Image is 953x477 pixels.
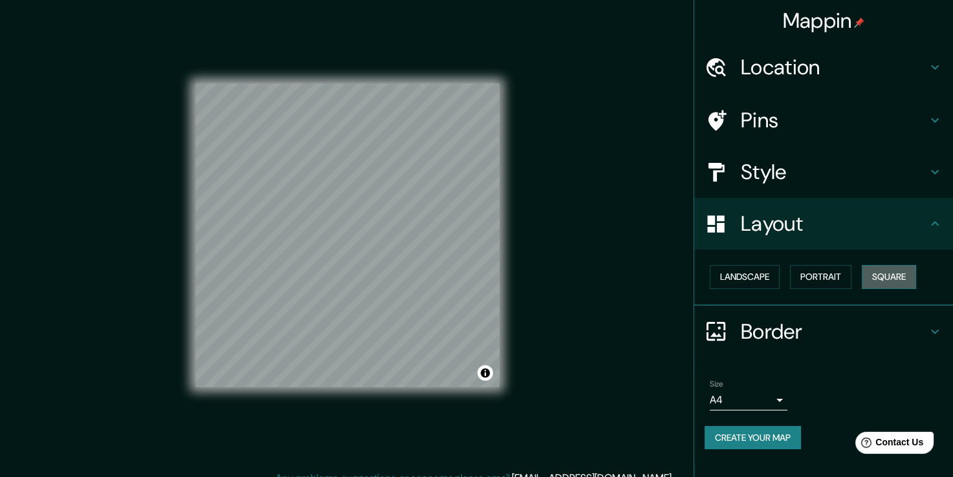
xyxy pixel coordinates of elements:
[195,83,499,387] canvas: Map
[741,54,927,80] h4: Location
[783,8,865,34] h4: Mappin
[838,427,939,463] iframe: Help widget launcher
[710,390,787,410] div: A4
[710,378,723,389] label: Size
[694,41,953,93] div: Location
[694,94,953,146] div: Pins
[790,265,851,289] button: Portrait
[741,107,927,133] h4: Pins
[741,211,927,237] h4: Layout
[854,17,864,28] img: pin-icon.png
[710,265,780,289] button: Landscape
[705,426,801,450] button: Create your map
[862,265,916,289] button: Square
[741,159,927,185] h4: Style
[694,306,953,357] div: Border
[741,319,927,344] h4: Border
[694,198,953,249] div: Layout
[694,146,953,198] div: Style
[477,365,493,381] button: Toggle attribution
